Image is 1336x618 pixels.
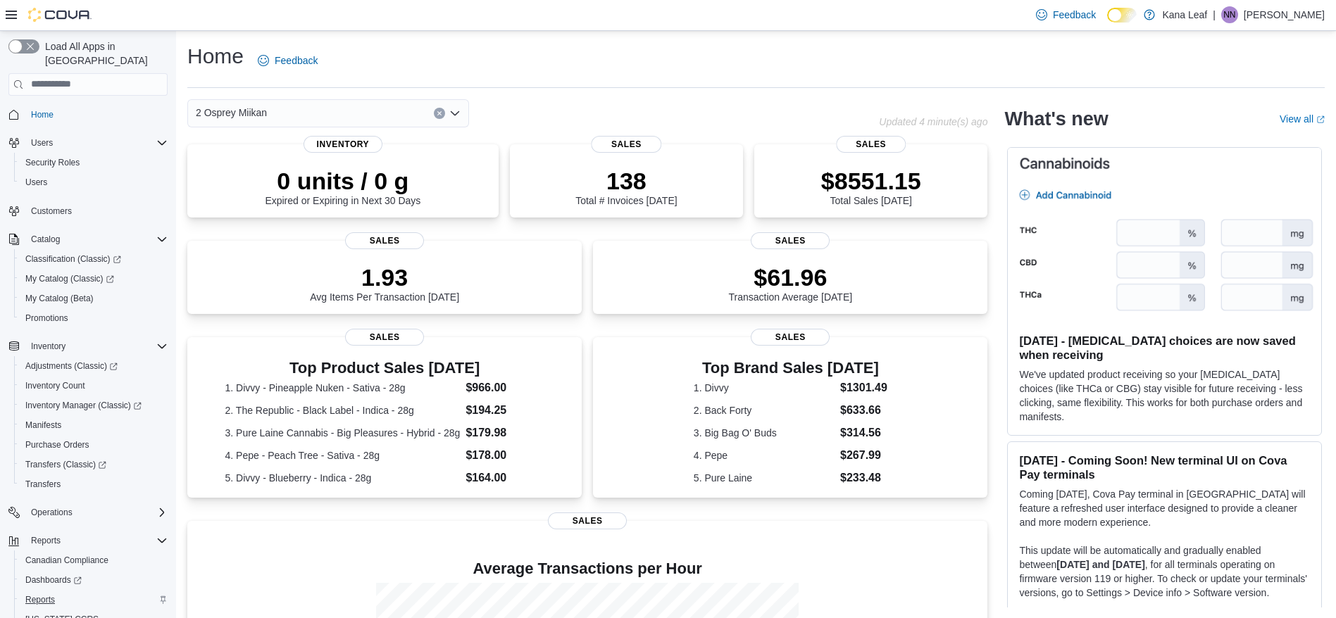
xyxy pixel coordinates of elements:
[252,46,323,75] a: Feedback
[25,439,89,450] span: Purchase Orders
[20,476,168,493] span: Transfers
[25,273,114,284] span: My Catalog (Classic)
[694,360,887,377] h3: Top Brand Sales [DATE]
[25,134,168,151] span: Users
[25,532,168,549] span: Reports
[265,167,420,206] div: Expired or Expiring in Next 30 Days
[31,234,60,245] span: Catalog
[310,263,459,303] div: Avg Items Per Transaction [DATE]
[1107,8,1137,23] input: Dark Mode
[3,229,173,249] button: Catalog
[449,108,461,119] button: Open list of options
[25,157,80,168] span: Security Roles
[39,39,168,68] span: Load All Apps in [GEOGRAPHIC_DATA]
[840,379,887,396] dd: $1301.49
[25,594,55,605] span: Reports
[14,590,173,610] button: Reports
[25,360,118,372] span: Adjustments (Classic)
[14,249,173,269] a: Classification (Classic)
[14,289,173,308] button: My Catalog (Beta)
[25,574,82,586] span: Dashboards
[1056,559,1144,570] strong: [DATE] and [DATE]
[1030,1,1101,29] a: Feedback
[31,109,54,120] span: Home
[694,426,835,440] dt: 3. Big Bag O' Buds
[1004,108,1108,130] h2: What's new
[1019,453,1310,481] h3: [DATE] - Coming Soon! New terminal UI on Cova Pay terminals
[466,469,544,486] dd: $164.00
[3,336,173,356] button: Inventory
[25,202,168,220] span: Customers
[20,358,123,374] a: Adjustments (Classic)
[14,474,173,494] button: Transfers
[14,396,173,415] a: Inventory Manager (Classic)
[548,512,627,529] span: Sales
[466,447,544,464] dd: $178.00
[729,263,853,303] div: Transaction Average [DATE]
[20,436,95,453] a: Purchase Orders
[20,290,168,307] span: My Catalog (Beta)
[821,167,921,195] p: $8551.15
[1316,115,1325,124] svg: External link
[20,358,168,374] span: Adjustments (Classic)
[694,471,835,485] dt: 5. Pure Laine
[31,206,72,217] span: Customers
[25,106,59,123] a: Home
[1280,113,1325,125] a: View allExternal link
[694,448,835,462] dt: 4. Pepe
[1213,6,1216,23] p: |
[196,104,267,121] span: 2 Osprey Miikan
[20,591,61,608] a: Reports
[751,232,830,249] span: Sales
[694,381,835,395] dt: 1. Divvy
[20,154,168,171] span: Security Roles
[434,108,445,119] button: Clear input
[1223,6,1235,23] span: NN
[20,377,91,394] a: Inventory Count
[25,313,68,324] span: Promotions
[225,381,461,395] dt: 1. Divvy - Pineapple Nuken - Sativa - 28g
[840,402,887,419] dd: $633.66
[20,310,74,327] a: Promotions
[20,552,168,569] span: Canadian Compliance
[25,177,47,188] span: Users
[20,572,87,588] a: Dashboards
[20,397,168,414] span: Inventory Manager (Classic)
[729,263,853,291] p: $61.96
[31,137,53,149] span: Users
[225,403,461,417] dt: 2. The Republic - Black Label - Indica - 28g
[879,116,987,127] p: Updated 4 minute(s) ago
[1053,8,1096,22] span: Feedback
[187,42,244,70] h1: Home
[20,270,168,287] span: My Catalog (Classic)
[20,397,147,414] a: Inventory Manager (Classic)
[25,532,66,549] button: Reports
[20,270,120,287] a: My Catalog (Classic)
[275,53,318,68] span: Feedback
[20,251,168,267] span: Classification (Classic)
[840,424,887,441] dd: $314.56
[20,552,114,569] a: Canadian Compliance
[14,153,173,172] button: Security Roles
[14,415,173,435] button: Manifests
[840,469,887,486] dd: $233.48
[31,507,73,518] span: Operations
[14,455,173,474] a: Transfers (Classic)
[14,356,173,376] a: Adjustments (Classic)
[20,572,168,588] span: Dashboards
[20,417,168,434] span: Manifests
[25,420,61,431] span: Manifests
[20,310,168,327] span: Promotions
[20,290,99,307] a: My Catalog (Beta)
[25,231,65,248] button: Catalog
[25,134,58,151] button: Users
[592,136,661,153] span: Sales
[14,435,173,455] button: Purchase Orders
[14,172,173,192] button: Users
[14,550,173,570] button: Canadian Compliance
[1221,6,1238,23] div: Noreen Nichol
[20,591,168,608] span: Reports
[575,167,677,206] div: Total # Invoices [DATE]
[25,106,168,123] span: Home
